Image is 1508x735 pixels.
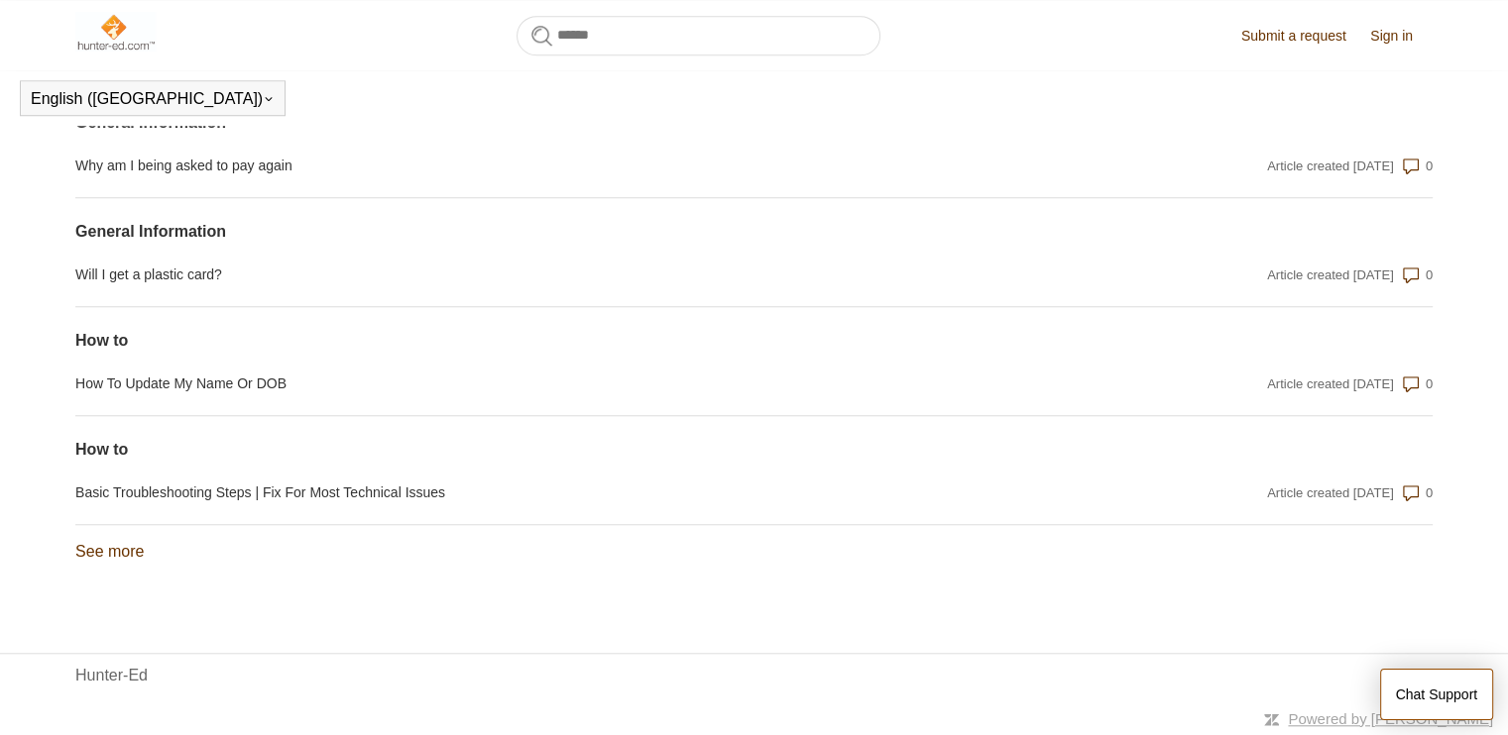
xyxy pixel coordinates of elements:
a: Why am I being asked to pay again [75,156,1025,176]
a: How to [75,329,1025,353]
button: Chat Support [1380,669,1494,720]
div: Article created [DATE] [1267,157,1394,176]
a: How to [75,438,1025,462]
a: See more [75,543,144,560]
a: Basic Troubleshooting Steps | Fix For Most Technical Issues [75,482,1025,503]
a: Hunter-Ed [75,664,148,687]
a: Sign in [1370,26,1433,47]
div: Article created [DATE] [1267,265,1394,285]
a: Will I get a plastic card? [75,264,1025,285]
a: How To Update My Name Or DOB [75,373,1025,394]
a: Powered by [PERSON_NAME] [1288,710,1493,727]
button: English ([GEOGRAPHIC_DATA]) [31,90,275,108]
a: Submit a request [1241,26,1366,47]
img: Hunter-Ed Help Center home page [75,12,156,52]
a: General Information [75,220,1025,244]
input: Search [517,16,880,55]
div: Article created [DATE] [1267,374,1394,394]
div: Article created [DATE] [1267,483,1394,503]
